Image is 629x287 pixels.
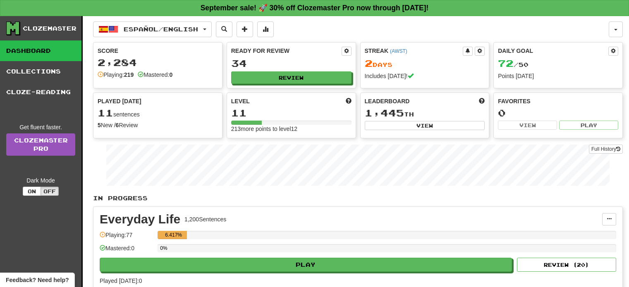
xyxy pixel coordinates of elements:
[160,231,187,239] div: 6.417%
[498,108,618,118] div: 0
[498,97,618,105] div: Favorites
[23,187,41,196] button: On
[498,57,514,69] span: 72
[365,47,463,55] div: Streak
[589,145,623,154] button: Full History
[98,107,113,119] span: 11
[169,71,172,78] strong: 0
[98,71,134,79] div: Playing:
[98,108,218,119] div: sentences
[98,97,141,105] span: Played [DATE]
[365,107,404,119] span: 1,445
[23,24,77,33] div: Clozemaster
[100,258,512,272] button: Play
[365,72,485,80] div: Includes [DATE]!
[100,231,153,244] div: Playing: 77
[559,121,618,130] button: Play
[216,21,232,37] button: Search sentences
[390,48,407,54] a: (AWST)
[231,58,352,69] div: 34
[237,21,253,37] button: Add sentence to collection
[498,121,557,130] button: View
[6,276,69,284] span: Open feedback widget
[479,97,485,105] span: This week in points, UTC
[124,71,134,78] strong: 219
[498,72,618,80] div: Points [DATE]
[6,123,75,131] div: Get fluent faster.
[98,122,101,128] strong: 5
[98,121,218,129] div: New / Review
[231,125,352,133] div: 213 more points to level 12
[231,71,352,84] button: Review
[231,108,352,118] div: 11
[184,215,226,223] div: 1,200 Sentences
[365,58,485,69] div: Day s
[346,97,352,105] span: Score more points to level up
[6,176,75,185] div: Dark Mode
[365,57,373,69] span: 2
[93,21,212,37] button: Español/English
[201,4,429,12] strong: September sale! 🚀 30% off Clozemaster Pro now through [DATE]!
[257,21,274,37] button: More stats
[100,213,180,225] div: Everyday Life
[6,133,75,156] a: ClozemasterPro
[98,57,218,68] div: 2,284
[498,61,529,68] span: / 50
[100,244,153,258] div: Mastered: 0
[365,108,485,119] div: th
[138,71,172,79] div: Mastered:
[517,258,616,272] button: Review (20)
[231,97,250,105] span: Level
[116,122,119,128] strong: 6
[98,47,218,55] div: Score
[498,47,608,56] div: Daily Goal
[124,26,198,33] span: Español / English
[365,121,485,130] button: View
[93,194,623,202] p: In Progress
[100,278,142,284] span: Played [DATE]: 0
[365,97,410,105] span: Leaderboard
[231,47,342,55] div: Ready for Review
[41,187,59,196] button: Off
